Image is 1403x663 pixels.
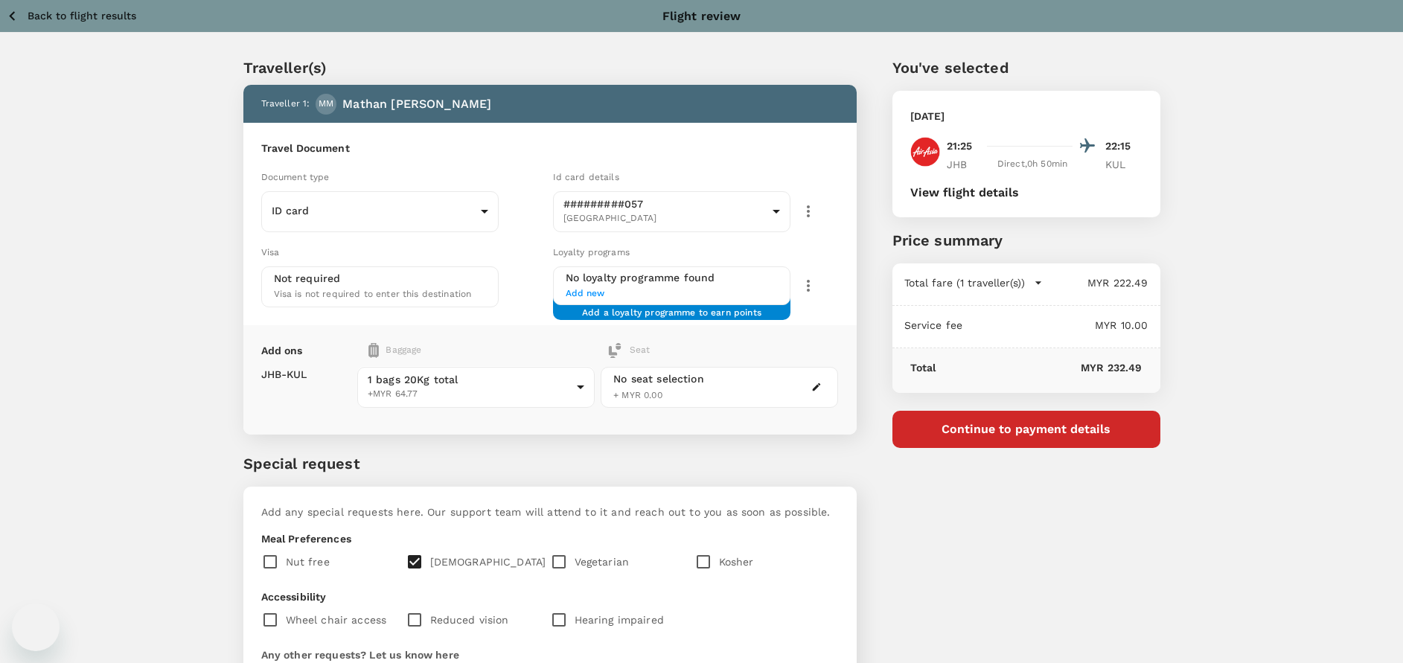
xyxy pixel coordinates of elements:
[892,229,1160,252] p: Price summary
[286,554,330,569] p: Nut free
[947,138,973,154] p: 21:25
[719,554,754,569] p: Kosher
[261,141,839,157] h6: Travel Document
[904,275,1025,290] p: Total fare (1 traveller(s))
[261,647,839,662] p: Any other requests? Let us know here
[261,531,839,546] p: Meal Preferences
[274,271,341,286] p: Not required
[553,172,619,182] span: Id card details
[368,372,571,387] span: 1 bags 20Kg total
[575,554,630,569] p: Vegetarian
[607,343,622,358] img: baggage-icon
[28,8,136,23] p: Back to flight results
[910,360,936,375] p: Total
[582,306,761,308] span: Add a loyalty programme to earn points
[892,411,1160,448] button: Continue to payment details
[243,57,857,79] p: Traveller(s)
[613,371,704,387] div: No seat selection
[947,157,984,172] p: JHB
[261,193,499,230] div: ID card
[261,343,303,358] p: Add ons
[272,203,476,218] p: ID card
[430,612,509,627] p: Reduced vision
[319,97,333,112] span: MM
[261,97,310,112] p: Traveller 1 :
[563,196,764,211] p: #########057
[243,452,857,475] p: Special request
[342,95,491,113] p: Mathan [PERSON_NAME]
[904,318,963,333] p: Service fee
[566,270,779,286] h6: No loyalty programme found
[892,57,1160,79] p: You've selected
[286,612,387,627] p: Wheel chair access
[904,275,1043,290] button: Total fare (1 traveller(s))
[613,390,662,400] span: + MYR 0.00
[368,387,571,402] span: +MYR 64.77
[563,211,767,226] span: [GEOGRAPHIC_DATA]
[368,343,542,358] div: Baggage
[910,186,1019,199] button: View flight details
[261,589,839,604] p: Accessibility
[261,247,280,257] span: Visa
[553,247,630,257] span: Loyalty programs
[662,7,741,25] p: Flight review
[261,172,330,182] span: Document type
[553,187,791,237] div: #########057[GEOGRAPHIC_DATA]
[1043,275,1148,290] p: MYR 222.49
[12,603,60,651] iframe: Button to launch messaging window
[910,137,940,167] img: AK
[936,360,1142,375] p: MYR 232.49
[368,343,379,358] img: baggage-icon
[566,286,779,301] span: Add new
[430,554,546,569] p: [DEMOGRAPHIC_DATA]
[274,289,472,299] span: Visa is not required to enter this destination
[261,505,839,519] p: Add any special requests here. Our support team will attend to it and reach out to you as soon as...
[1105,138,1142,154] p: 22:15
[357,366,595,408] div: 1 bags 20Kg total+MYR 64.77
[607,343,650,358] div: Seat
[6,7,136,25] button: Back to flight results
[962,318,1148,333] p: MYR 10.00
[910,109,945,124] p: [DATE]
[575,612,664,627] p: Hearing impaired
[261,367,307,382] p: JHB - KUL
[993,157,1073,172] div: Direct , 0h 50min
[1105,157,1142,172] p: KUL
